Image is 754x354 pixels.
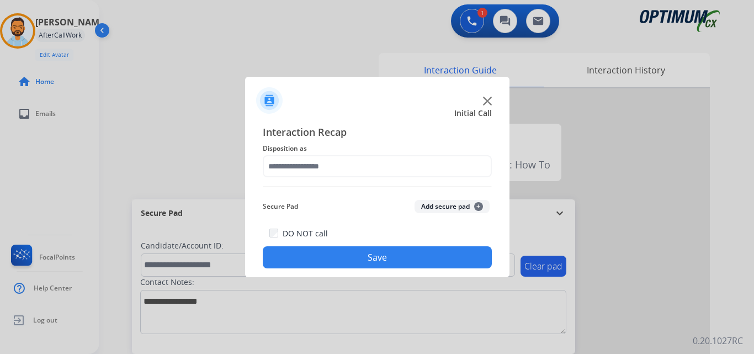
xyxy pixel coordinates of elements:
label: DO NOT call [283,228,328,239]
img: contactIcon [256,87,283,114]
span: Secure Pad [263,200,298,213]
span: Disposition as [263,142,492,155]
button: Save [263,246,492,268]
span: Initial Call [454,108,492,119]
img: contact-recap-line.svg [263,186,492,187]
span: + [474,202,483,211]
span: Interaction Recap [263,124,492,142]
button: Add secure pad+ [415,200,490,213]
p: 0.20.1027RC [693,334,743,347]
